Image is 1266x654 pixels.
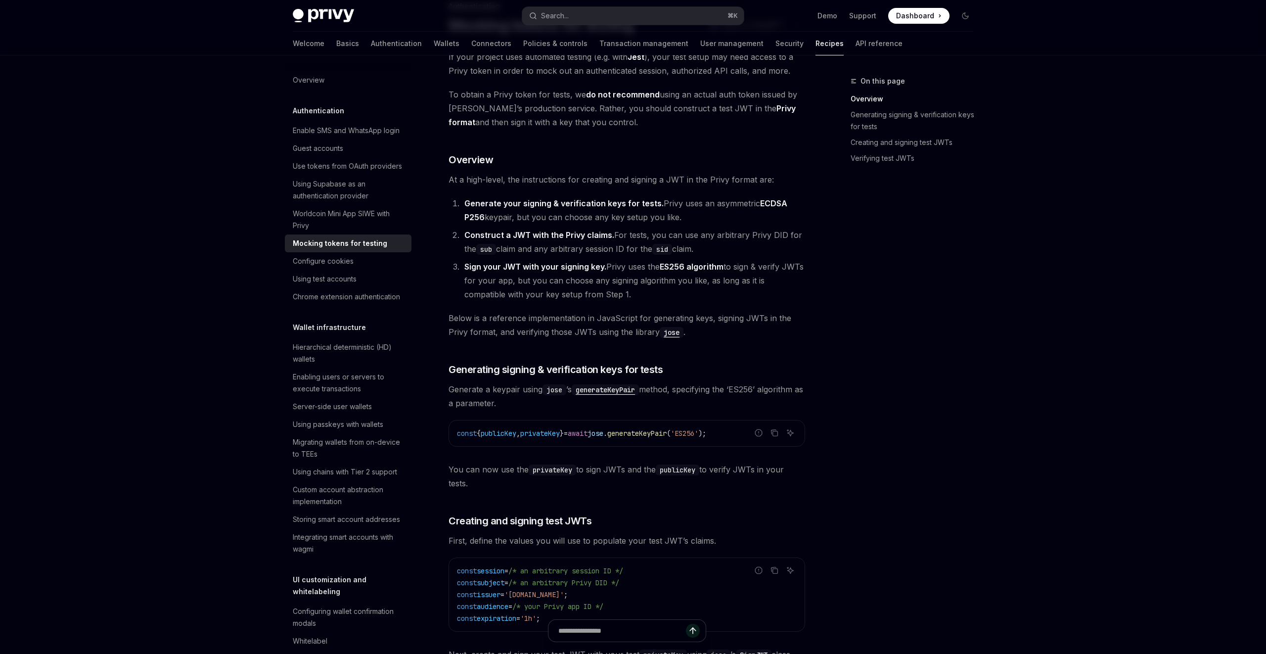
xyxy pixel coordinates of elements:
[896,11,934,21] span: Dashboard
[652,244,672,255] code: sid
[293,208,406,232] div: Worldcoin Mini App SIWE with Privy
[628,52,644,62] a: Jest
[293,273,357,285] div: Using test accounts
[285,252,411,270] a: Configure cookies
[698,429,706,438] span: );
[572,384,639,394] a: generateKeyPair
[529,465,576,475] code: privateKey
[536,614,540,623] span: ;
[285,234,411,252] a: Mocking tokens for testing
[477,602,508,611] span: audience
[293,255,354,267] div: Configure cookies
[860,75,905,87] span: On this page
[285,205,411,234] a: Worldcoin Mini App SIWE with Privy
[293,401,372,413] div: Server-side user wallets
[434,32,459,55] a: Wallets
[293,74,324,86] div: Overview
[504,566,508,575] span: =
[520,614,536,623] span: '1h'
[508,566,623,575] span: /* an arbitrary session ID */
[449,50,805,78] span: If your project uses automated testing (e.g. with ), your test setup may need access to a Privy t...
[293,322,366,333] h5: Wallet infrastructure
[541,10,569,22] div: Search...
[558,620,686,642] input: Ask a question...
[607,429,667,438] span: generateKeyPair
[851,150,981,166] a: Verifying test JWTs
[508,578,619,587] span: /* an arbitrary Privy DID */
[522,7,744,25] button: Search...⌘K
[449,173,805,187] span: At a high-level, the instructions for creating and signing a JWT in the Privy format are:
[849,11,876,21] a: Support
[285,511,411,528] a: Storing smart account addresses
[285,288,411,306] a: Chrome extension authentication
[457,590,477,599] span: const
[700,32,764,55] a: User management
[464,262,606,272] strong: Sign your JWT with your signing key.
[784,564,797,577] button: Ask AI
[285,368,411,398] a: Enabling users or servers to execute transactions
[293,125,400,137] div: Enable SMS and WhatsApp login
[293,606,406,629] div: Configuring wallet confirmation modals
[888,8,949,24] a: Dashboard
[449,382,805,410] span: Generate a keypair using ’s method, specifying the ‘ES256’ algorithm as a parameter.
[336,32,359,55] a: Basics
[656,465,699,475] code: publicKey
[461,196,805,224] li: Privy uses an asymmetric keypair, but you can choose any key setup you like.
[285,270,411,288] a: Using test accounts
[293,574,411,598] h5: UI customization and whitelabeling
[449,363,663,376] span: Generating signing & verification keys for tests
[667,429,671,438] span: (
[500,590,504,599] span: =
[504,578,508,587] span: =
[293,160,402,172] div: Use tokens from OAuth providers
[856,32,903,55] a: API reference
[508,602,512,611] span: =
[768,426,781,439] button: Copy the contents from the code block
[457,578,477,587] span: const
[457,602,477,611] span: const
[752,564,765,577] button: Report incorrect code
[523,32,588,55] a: Policies & controls
[285,157,411,175] a: Use tokens from OAuth providers
[512,602,603,611] span: /* your Privy app ID */
[727,12,738,20] span: ⌘ K
[461,260,805,301] li: Privy uses the to sign & verify JWTs for your app, but you can choose any signing algorithm you l...
[660,327,683,337] a: jose
[660,327,683,338] code: jose
[293,105,344,117] h5: Authentication
[371,32,422,55] a: Authentication
[784,426,797,439] button: Ask AI
[293,9,354,23] img: dark logo
[285,528,411,558] a: Integrating smart accounts with wagmi
[568,429,588,438] span: await
[449,534,805,548] span: First, define the values you will use to populate your test JWT’s claims.
[293,371,406,395] div: Enabling users or servers to execute transactions
[285,463,411,481] a: Using chains with Tier 2 support
[285,433,411,463] a: Migrating wallets from on-device to TEEs
[293,291,400,303] div: Chrome extension authentication
[471,32,511,55] a: Connectors
[851,91,981,107] a: Overview
[293,142,343,154] div: Guest accounts
[588,429,603,438] span: jose
[293,635,327,647] div: Whitelabel
[560,429,564,438] span: }
[815,32,844,55] a: Recipes
[516,429,520,438] span: ,
[457,614,477,623] span: const
[293,178,406,202] div: Using Supabase as an authentication provider
[449,514,591,528] span: Creating and signing test JWTs
[293,514,400,525] div: Storing smart account addresses
[477,590,500,599] span: issuer
[543,384,566,395] code: jose
[285,175,411,205] a: Using Supabase as an authentication provider
[768,564,781,577] button: Copy the contents from the code block
[851,107,981,135] a: Generating signing & verification keys for tests
[477,578,504,587] span: subject
[504,590,564,599] span: '[DOMAIN_NAME]'
[449,153,493,167] span: Overview
[481,429,516,438] span: publicKey
[293,32,324,55] a: Welcome
[293,484,406,508] div: Custom account abstraction implementation
[457,429,477,438] span: const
